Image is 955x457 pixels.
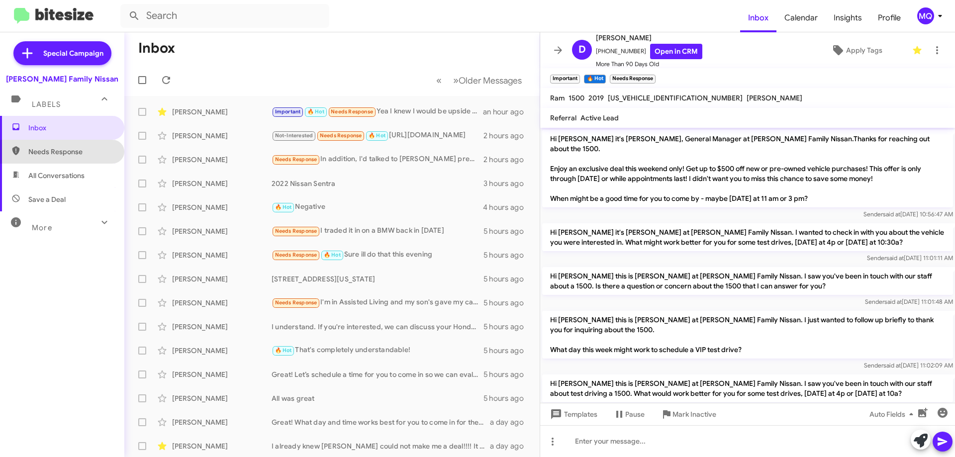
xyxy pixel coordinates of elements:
div: Great! What day and time works best for you to come in for the appraisal? [272,417,490,427]
span: Needs Response [331,108,373,115]
span: More [32,223,52,232]
button: Mark Inactive [653,405,724,423]
span: [PHONE_NUMBER] [596,44,702,59]
div: I already knew [PERSON_NAME] could not make me a deal!!!! It was just a waste of my time [DATE]!!!! [272,441,490,451]
div: I understand. If you're interested, we can discuss your Honda Odyssey and see how we can assist y... [272,322,483,332]
div: 5 hours ago [483,369,532,379]
span: Needs Response [275,252,317,258]
div: a day ago [490,441,532,451]
div: [URL][DOMAIN_NAME] [272,130,483,141]
span: Sender [DATE] 11:01:11 AM [867,254,953,262]
span: Templates [548,405,597,423]
span: 🔥 Hot [275,347,292,354]
div: 5 hours ago [483,393,532,403]
div: [PERSON_NAME] [172,274,272,284]
div: [PERSON_NAME] [172,322,272,332]
div: [PERSON_NAME] [172,441,272,451]
span: » [453,74,459,87]
span: Sender [DATE] 11:01:48 AM [865,298,953,305]
span: Not-Interested [275,132,313,139]
small: Needs Response [610,75,656,84]
div: 5 hours ago [483,250,532,260]
div: 2 hours ago [483,131,532,141]
div: [STREET_ADDRESS][US_STATE] [272,274,483,284]
span: Needs Response [275,299,317,306]
p: Hi [PERSON_NAME] it's [PERSON_NAME], General Manager at [PERSON_NAME] Family Nissan.Thanks for re... [542,130,953,207]
span: Auto Fields [869,405,917,423]
div: Negative [272,201,483,213]
span: Labels [32,100,61,109]
a: Open in CRM [650,44,702,59]
span: 2019 [588,93,604,102]
div: 4 hours ago [483,202,532,212]
p: Hi [PERSON_NAME] this is [PERSON_NAME] at [PERSON_NAME] Family Nissan. I saw you've been in touch... [542,267,953,295]
div: 5 hours ago [483,226,532,236]
span: D [578,42,586,58]
div: [PERSON_NAME] [172,155,272,165]
span: Pause [625,405,645,423]
span: [US_VEHICLE_IDENTIFICATION_NUMBER] [608,93,743,102]
span: said at [884,298,902,305]
div: [PERSON_NAME] [172,202,272,212]
a: Insights [826,3,870,32]
span: « [436,74,442,87]
div: 2022 Nissan Sentra [272,179,483,188]
span: Needs Response [320,132,362,139]
span: said at [886,254,904,262]
a: Special Campaign [13,41,111,65]
button: Apply Tags [805,41,907,59]
button: Next [447,70,528,91]
span: More Than 90 Days Old [596,59,702,69]
span: Sender [DATE] 10:56:47 AM [863,210,953,218]
div: [PERSON_NAME] [172,369,272,379]
button: MQ [909,7,944,24]
div: [PERSON_NAME] [172,179,272,188]
p: Hi [PERSON_NAME] this is [PERSON_NAME] at [PERSON_NAME] Family Nissan. I just wanted to follow up... [542,311,953,359]
a: Calendar [776,3,826,32]
a: Inbox [740,3,776,32]
div: 5 hours ago [483,346,532,356]
span: Inbox [28,123,113,133]
span: Referral [550,113,576,122]
small: Important [550,75,580,84]
div: [PERSON_NAME] [172,346,272,356]
div: I'm in Assisted Living and my son's gave my car back to bank Thank you anyway [272,297,483,308]
button: Templates [540,405,605,423]
div: 5 hours ago [483,274,532,284]
button: Pause [605,405,653,423]
p: Hi [PERSON_NAME] this is [PERSON_NAME] at [PERSON_NAME] Family Nissan. I saw you've been in touch... [542,374,953,402]
div: In addition, I'd talked to [PERSON_NAME] previously. [272,154,483,165]
div: [PERSON_NAME] [172,393,272,403]
span: 🔥 Hot [307,108,324,115]
div: a day ago [490,417,532,427]
div: 3 hours ago [483,179,532,188]
span: Needs Response [28,147,113,157]
small: 🔥 Hot [584,75,605,84]
span: 1500 [569,93,584,102]
div: 5 hours ago [483,322,532,332]
div: Great! Let’s schedule a time for you to come in so we can evaluate your Frontier and discuss the ... [272,369,483,379]
a: Profile [870,3,909,32]
div: Sure ill do that this evening [272,249,483,261]
span: Save a Deal [28,194,66,204]
div: Yea I knew I would be upside down on it [272,106,483,117]
span: Ram [550,93,565,102]
div: That's completely understandable! [272,345,483,356]
span: Important [275,108,301,115]
div: [PERSON_NAME] Family Nissan [6,74,118,84]
span: 🔥 Hot [369,132,385,139]
span: [PERSON_NAME] [747,93,802,102]
nav: Page navigation example [431,70,528,91]
div: [PERSON_NAME] [172,131,272,141]
span: Needs Response [275,228,317,234]
span: [PERSON_NAME] [596,32,702,44]
span: Older Messages [459,75,522,86]
div: [PERSON_NAME] [172,250,272,260]
span: Active Lead [580,113,619,122]
div: MQ [917,7,934,24]
div: All was great [272,393,483,403]
div: [PERSON_NAME] [172,107,272,117]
